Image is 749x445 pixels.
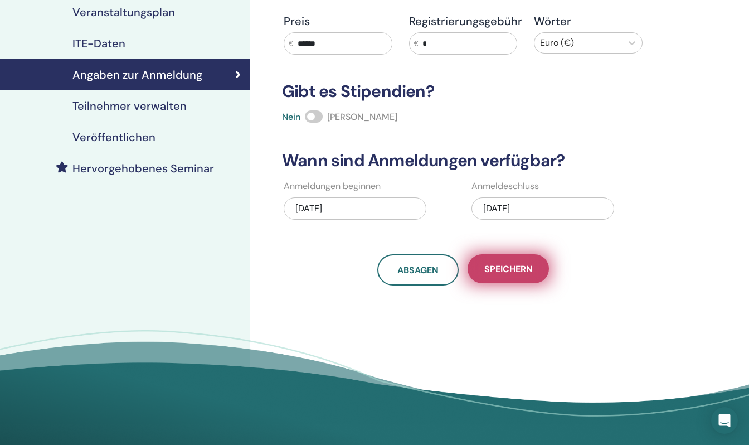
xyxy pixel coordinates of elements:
div: Öffnen Sie den Intercom Messenger [711,407,738,434]
font: € [289,39,293,48]
font: [DATE] [295,202,322,214]
font: Gibt es Stipendien? [282,80,434,102]
font: ITE-Daten [72,36,125,51]
font: Teilnehmer verwalten [72,99,187,113]
font: [DATE] [483,202,510,214]
font: Anmeldungen beginnen [284,180,381,192]
font: Wann sind Anmeldungen verfügbar? [282,149,565,171]
font: Wörter [534,14,571,28]
font: [PERSON_NAME] [327,111,397,123]
font: Veranstaltungsplan [72,5,175,20]
font: Registrierungsgebühr [409,14,522,28]
a: Absagen [377,254,459,286]
font: Veröffentlichen [72,130,155,144]
font: Nein [282,111,300,123]
font: Anmeldeschluss [471,180,539,192]
font: € [414,39,419,48]
font: Hervorgehobenes Seminar [72,161,214,176]
font: Speichern [484,263,533,275]
font: Preis [284,14,310,28]
font: Absagen [397,264,439,276]
button: Speichern [468,254,549,283]
font: Angaben zur Anmeldung [72,67,202,82]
